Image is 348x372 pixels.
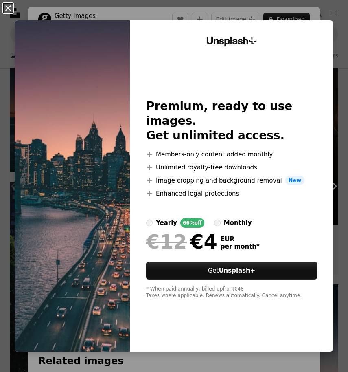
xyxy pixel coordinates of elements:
div: monthly [224,218,252,228]
input: monthly [214,220,221,226]
div: yearly [156,218,177,228]
button: GetUnsplash+ [146,262,317,280]
span: New [285,176,305,185]
li: Unlimited royalty-free downloads [146,163,317,172]
span: per month * [221,243,260,250]
h2: Premium, ready to use images. Get unlimited access. [146,99,317,143]
div: €4 [146,231,217,252]
div: * When paid annually, billed upfront €48 Taxes where applicable. Renews automatically. Cancel any... [146,286,317,299]
li: Enhanced legal protections [146,189,317,198]
span: €12 [146,231,187,252]
div: 66% off [180,218,204,228]
input: yearly66%off [146,220,153,226]
li: Members-only content added monthly [146,150,317,159]
strong: Unsplash+ [219,267,255,274]
span: EUR [221,236,260,243]
li: Image cropping and background removal [146,176,317,185]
